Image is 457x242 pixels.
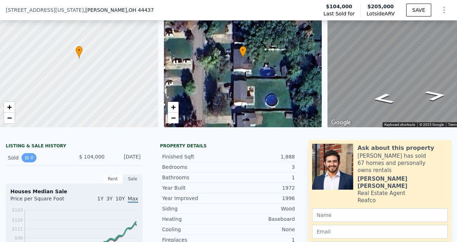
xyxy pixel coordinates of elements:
[162,153,229,160] div: Finished Sqft
[162,184,229,191] div: Year Built
[21,153,37,162] button: View historical data
[103,174,123,184] div: Rent
[229,195,295,202] div: 1996
[419,123,444,127] span: © 2025 Google
[168,102,179,113] a: Zoom in
[366,10,394,17] span: Lotside ARV
[4,102,15,113] a: Zoom in
[162,205,229,212] div: Siding
[160,143,297,149] div: Property details
[110,153,141,162] div: [DATE]
[162,174,229,181] div: Bathrooms
[358,175,448,190] div: [PERSON_NAME] [PERSON_NAME]
[8,153,69,162] div: Sold
[229,215,295,223] div: Baseboard
[358,190,405,197] div: Real Estate Agent
[6,6,84,14] span: [STREET_ADDRESS][US_STATE]
[312,225,448,238] input: Email
[229,226,295,233] div: None
[358,144,434,152] div: Ask about this property
[312,208,448,222] input: Name
[106,196,112,201] span: 3Y
[162,195,229,202] div: Year Improved
[79,154,104,160] span: $ 104,000
[162,226,229,233] div: Cooling
[162,215,229,223] div: Heating
[324,10,355,17] span: Last Sold for
[7,103,12,111] span: +
[229,174,295,181] div: 1
[239,47,247,53] span: •
[437,3,451,17] button: Show Options
[329,118,353,127] img: Google
[229,153,295,160] div: 1,888
[363,91,403,106] path: Go North, Texas Ave
[6,143,143,150] div: LISTING & SALE HISTORY
[358,152,448,174] div: [PERSON_NAME] has sold 67 homes and personally owns rentals
[127,7,154,13] span: , OH 44437
[406,4,431,16] button: SAVE
[7,113,12,122] span: −
[358,197,376,204] div: Reafco
[116,196,125,201] span: 10Y
[12,208,23,213] tspan: $143
[123,174,143,184] div: Sale
[76,46,83,58] div: •
[168,113,179,123] a: Zoom out
[171,113,175,122] span: −
[326,3,353,10] span: $104,000
[84,6,154,14] span: , [PERSON_NAME]
[384,122,415,127] button: Keyboard shortcuts
[12,227,23,232] tspan: $111
[229,163,295,171] div: 3
[368,4,394,9] span: $205,000
[10,188,138,195] div: Houses Median Sale
[15,236,23,241] tspan: $96
[229,205,295,212] div: Wood
[12,218,23,223] tspan: $126
[171,103,175,111] span: +
[416,88,456,103] path: Go South, Texas Ave
[4,113,15,123] a: Zoom out
[329,118,353,127] a: Open this area in Google Maps (opens a new window)
[76,47,83,53] span: •
[10,195,74,207] div: Price per Square Foot
[229,184,295,191] div: 1972
[162,163,229,171] div: Bedrooms
[128,196,138,203] span: Max
[97,196,103,201] span: 1Y
[239,46,247,58] div: •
